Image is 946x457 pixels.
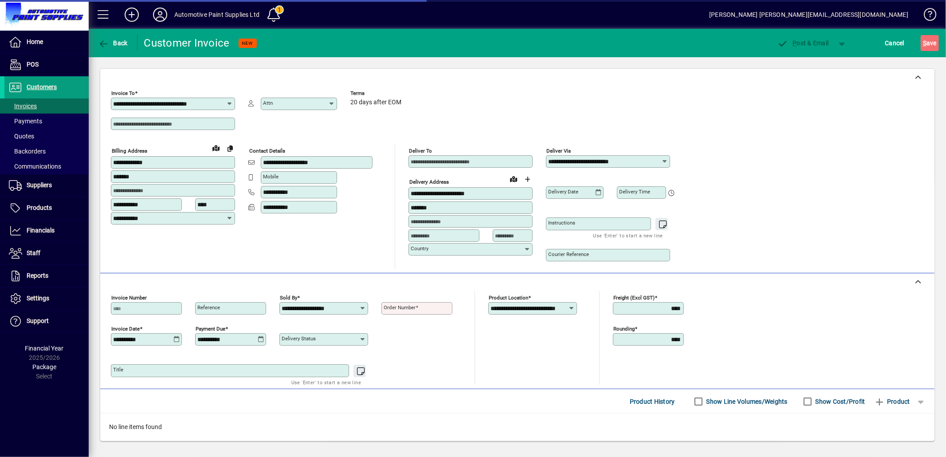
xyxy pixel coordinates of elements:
span: Settings [27,295,49,302]
a: Invoices [4,98,89,114]
span: Back [98,39,128,47]
span: Package [32,363,56,370]
button: Save [921,35,939,51]
span: 20 days after EOM [350,99,401,106]
mat-label: Rounding [613,326,635,332]
div: Customer Invoice [144,36,230,50]
app-page-header-button: Back [89,35,137,51]
a: Backorders [4,144,89,159]
mat-label: Deliver To [409,148,432,154]
button: Back [96,35,130,51]
a: Products [4,197,89,219]
button: Product History [626,394,679,410]
a: POS [4,54,89,76]
span: Customers [27,83,57,91]
a: Knowledge Base [917,2,935,31]
div: Automotive Paint Supplies Ltd [174,8,259,22]
mat-label: Reference [197,304,220,311]
mat-label: Country [411,245,428,252]
div: No line items found [100,414,934,441]
span: ave [923,36,937,50]
span: Home [27,38,43,45]
mat-label: Title [113,366,123,373]
mat-label: Freight (excl GST) [613,295,655,301]
mat-label: Delivery status [282,335,316,342]
span: Suppliers [27,181,52,189]
span: Financial Year [25,345,64,352]
a: Staff [4,242,89,264]
span: Products [27,204,52,211]
span: Backorders [9,148,46,155]
button: Cancel [883,35,907,51]
mat-label: Invoice number [111,295,147,301]
span: Support [27,317,49,324]
span: Reports [27,272,48,279]
mat-label: Order number [384,304,416,311]
label: Show Line Volumes/Weights [705,397,788,406]
a: Support [4,310,89,332]
span: S [923,39,926,47]
span: Product [874,394,910,409]
a: Settings [4,288,89,310]
mat-label: Delivery date [548,189,578,195]
span: P [793,39,797,47]
button: Product [870,394,915,410]
mat-label: Instructions [548,220,575,226]
a: View on map [506,172,521,186]
a: Suppliers [4,174,89,197]
a: Financials [4,220,89,242]
span: Cancel [885,36,905,50]
button: Choose address [521,172,535,186]
a: Communications [4,159,89,174]
mat-hint: Use 'Enter' to start a new line [291,377,361,387]
mat-hint: Use 'Enter' to start a new line [593,230,663,240]
span: Communications [9,163,61,170]
span: POS [27,61,39,68]
button: Add [118,7,146,23]
mat-label: Mobile [263,173,279,180]
button: Post & Email [773,35,833,51]
mat-label: Invoice To [111,90,135,96]
mat-label: Payment due [196,326,225,332]
a: Payments [4,114,89,129]
span: Invoices [9,102,37,110]
label: Show Cost/Profit [814,397,865,406]
a: View on map [209,141,223,155]
span: ost & Email [777,39,829,47]
span: Financials [27,227,55,234]
a: Quotes [4,129,89,144]
span: Quotes [9,133,34,140]
div: [PERSON_NAME] [PERSON_NAME][EMAIL_ADDRESS][DOMAIN_NAME] [709,8,908,22]
mat-label: Attn [263,100,273,106]
mat-label: Courier Reference [548,251,589,257]
mat-label: Sold by [280,295,297,301]
a: Reports [4,265,89,287]
button: Profile [146,7,174,23]
span: Payments [9,118,42,125]
button: Copy to Delivery address [223,141,237,155]
mat-label: Invoice date [111,326,140,332]
mat-label: Delivery time [619,189,650,195]
a: Home [4,31,89,53]
span: Product History [630,394,675,409]
span: Terms [350,91,404,96]
mat-label: Deliver via [546,148,571,154]
mat-label: Product location [489,295,528,301]
span: NEW [242,40,253,46]
span: Staff [27,249,40,256]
